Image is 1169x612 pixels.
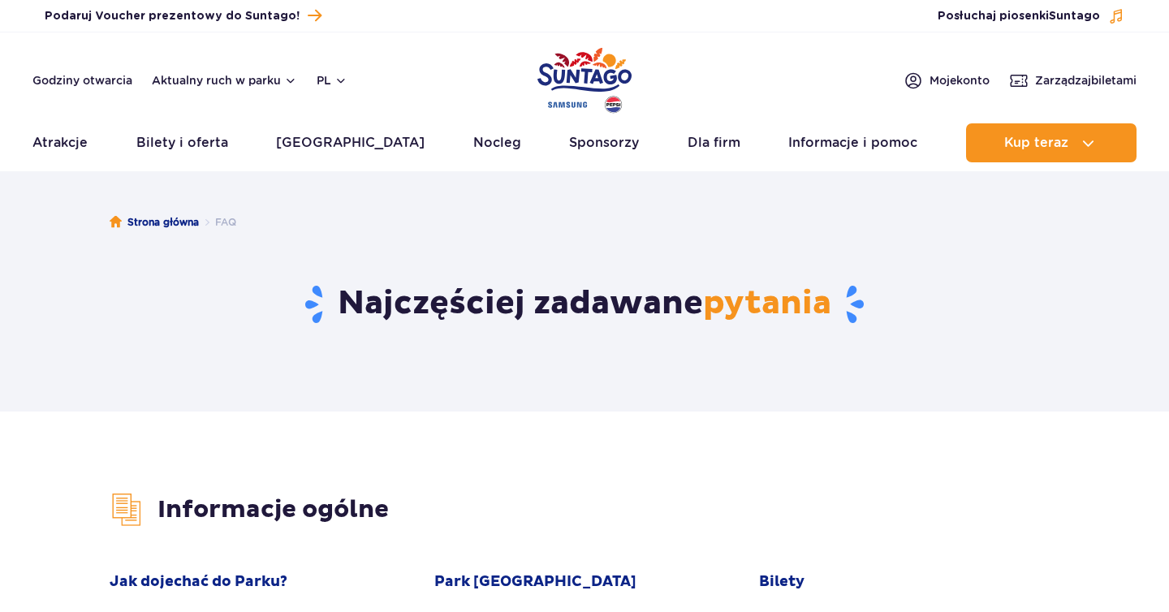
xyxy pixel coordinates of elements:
[966,123,1137,162] button: Kup teraz
[1049,11,1100,22] span: Suntago
[45,8,300,24] span: Podaruj Voucher prezentowy do Suntago!
[930,72,990,88] span: Moje konto
[688,123,740,162] a: Dla firm
[32,72,132,88] a: Godziny otwarcia
[1004,136,1068,150] span: Kup teraz
[904,71,990,90] a: Mojekonto
[136,123,228,162] a: Bilety i oferta
[110,572,287,592] strong: Jak dojechać do Parku?
[1035,72,1137,88] span: Zarządzaj biletami
[276,123,425,162] a: [GEOGRAPHIC_DATA]
[152,74,297,87] button: Aktualny ruch w parku
[45,5,321,27] a: Podaruj Voucher prezentowy do Suntago!
[317,72,347,88] button: pl
[434,572,636,592] strong: Park [GEOGRAPHIC_DATA]
[110,493,1060,527] h3: Informacje ogólne
[703,283,831,324] span: pytania
[110,214,199,231] a: Strona główna
[473,123,521,162] a: Nocleg
[938,8,1100,24] span: Posłuchaj piosenki
[110,283,1060,325] h1: Najczęściej zadawane
[788,123,917,162] a: Informacje i pomoc
[759,572,804,592] strong: Bilety
[1009,71,1137,90] a: Zarządzajbiletami
[569,123,639,162] a: Sponsorzy
[537,41,632,115] a: Park of Poland
[199,214,236,231] li: FAQ
[938,8,1124,24] button: Posłuchaj piosenkiSuntago
[32,123,88,162] a: Atrakcje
